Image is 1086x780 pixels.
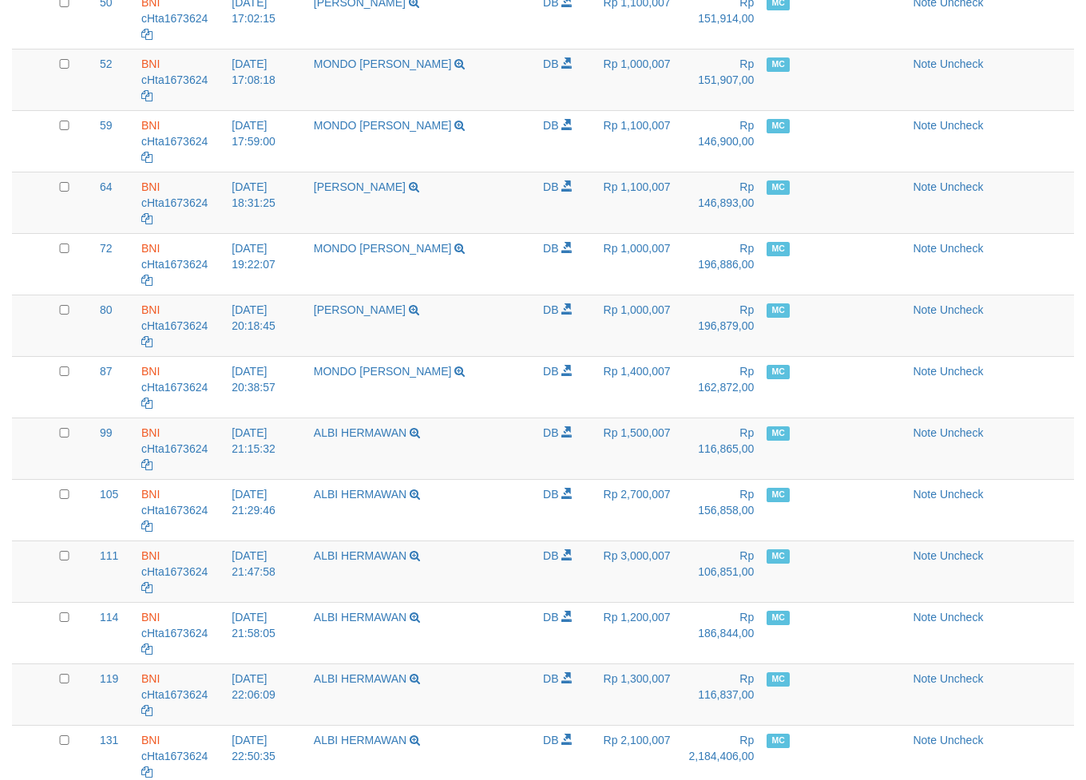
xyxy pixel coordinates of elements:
[141,151,153,164] a: Copy cHta1673624 to clipboard
[940,119,983,132] a: Uncheck
[543,119,558,132] span: DB
[940,611,983,624] a: Uncheck
[543,303,558,316] span: DB
[593,540,677,602] td: Rp 3,000,007
[100,672,118,685] span: 119
[100,611,118,624] span: 114
[100,303,113,316] span: 80
[543,426,558,439] span: DB
[677,295,761,356] td: Rp 196,879,00
[593,233,677,295] td: Rp 1,000,007
[100,734,118,746] span: 131
[141,672,160,685] span: BNI
[225,110,307,172] td: [DATE] 17:59:00
[940,303,983,316] a: Uncheck
[767,303,790,317] span: Manually Checked by: aafmahdasta
[767,488,790,501] span: Manually Checked by: aafKayli
[141,57,160,70] span: BNI
[141,242,160,255] span: BNI
[543,180,558,193] span: DB
[141,335,153,348] a: Copy cHta1673624 to clipboard
[314,426,406,439] a: ALBI HERMAWAN
[913,734,937,746] a: Note
[767,426,790,440] span: Manually Checked by: aafKayli
[100,426,113,439] span: 99
[314,180,406,193] a: [PERSON_NAME]
[225,418,307,479] td: [DATE] 21:15:32
[767,549,790,563] span: Manually Checked by: aafMelona
[141,549,160,562] span: BNI
[314,549,406,562] a: ALBI HERMAWAN
[225,663,307,725] td: [DATE] 22:06:09
[141,643,153,655] a: Copy cHta1673624 to clipboard
[913,549,937,562] a: Note
[543,242,558,255] span: DB
[677,602,761,663] td: Rp 186,844,00
[543,549,558,562] span: DB
[141,212,153,225] a: Copy cHta1673624 to clipboard
[225,49,307,110] td: [DATE] 17:08:18
[225,356,307,418] td: [DATE] 20:38:57
[913,242,937,255] a: Note
[543,488,558,501] span: DB
[940,488,983,501] a: Uncheck
[314,734,406,746] a: ALBI HERMAWAN
[314,611,406,624] a: ALBI HERMAWAN
[913,57,937,70] a: Note
[677,49,761,110] td: Rp 151,907,00
[141,504,208,517] a: cHta1673624
[543,365,558,378] span: DB
[141,274,153,287] a: Copy cHta1673624 to clipboard
[141,365,160,378] span: BNI
[141,28,153,41] a: Copy cHta1673624 to clipboard
[100,488,118,501] span: 105
[677,233,761,295] td: Rp 196,886,00
[314,303,406,316] a: [PERSON_NAME]
[141,119,160,132] span: BNI
[677,356,761,418] td: Rp 162,872,00
[141,627,208,639] a: cHta1673624
[314,488,406,501] a: ALBI HERMAWAN
[677,663,761,725] td: Rp 116,837,00
[141,12,208,25] a: cHta1673624
[543,734,558,746] span: DB
[141,750,208,762] a: cHta1673624
[141,89,153,102] a: Copy cHta1673624 to clipboard
[141,704,153,717] a: Copy cHta1673624 to clipboard
[940,180,983,193] a: Uncheck
[767,611,790,624] span: Manually Checked by: aafMelona
[100,365,113,378] span: 87
[913,611,937,624] a: Note
[141,688,208,701] a: cHta1673624
[225,295,307,356] td: [DATE] 20:18:45
[940,426,983,439] a: Uncheck
[141,135,208,148] a: cHta1673624
[677,172,761,233] td: Rp 146,893,00
[141,520,153,533] a: Copy cHta1673624 to clipboard
[677,418,761,479] td: Rp 116,865,00
[100,549,118,562] span: 111
[767,672,790,686] span: Manually Checked by: aafMelona
[141,426,160,439] span: BNI
[100,119,113,132] span: 59
[767,365,790,378] span: Manually Checked by: aafmahdasta
[677,540,761,602] td: Rp 106,851,00
[225,602,307,663] td: [DATE] 21:58:05
[225,172,307,233] td: [DATE] 18:31:25
[940,57,983,70] a: Uncheck
[100,242,113,255] span: 72
[913,180,937,193] a: Note
[767,180,790,194] span: Manually Checked by: aafmahdasta
[940,365,983,378] a: Uncheck
[913,672,937,685] a: Note
[141,734,160,746] span: BNI
[767,242,790,255] span: Manually Checked by: aafmahdasta
[940,242,983,255] a: Uncheck
[593,663,677,725] td: Rp 1,300,007
[593,602,677,663] td: Rp 1,200,007
[913,303,937,316] a: Note
[141,196,208,209] a: cHta1673624
[141,488,160,501] span: BNI
[225,233,307,295] td: [DATE] 19:22:07
[314,57,452,70] a: MONDO [PERSON_NAME]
